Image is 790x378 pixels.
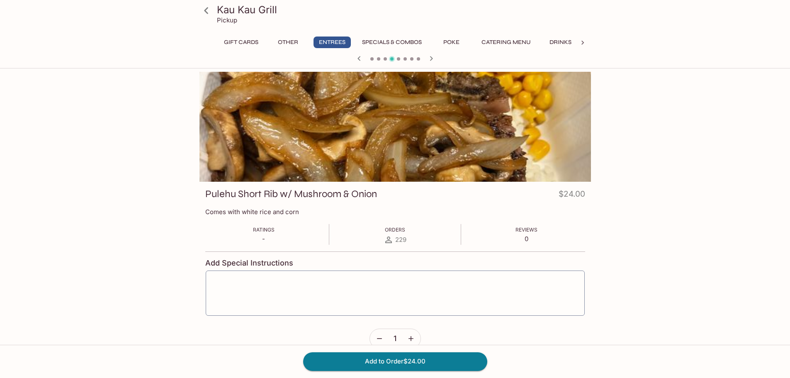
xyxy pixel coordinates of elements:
h3: Kau Kau Grill [217,3,588,16]
span: Orders [385,227,405,233]
span: 229 [395,236,406,244]
button: Add to Order$24.00 [303,352,487,371]
button: Other [270,37,307,48]
span: 1 [394,334,396,343]
button: Specials & Combos [357,37,426,48]
div: Pulehu Short Rib w/ Mushroom & Onion [199,72,591,182]
span: Ratings [253,227,275,233]
button: Poke [433,37,470,48]
h4: $24.00 [559,188,585,204]
p: Comes with white rice and corn [205,208,585,216]
p: Pickup [217,16,237,24]
h4: Add Special Instructions [205,259,585,268]
span: Reviews [515,227,537,233]
p: - [253,235,275,243]
h3: Pulehu Short Rib w/ Mushroom & Onion [205,188,377,200]
button: Gift Cards [219,37,263,48]
button: Drinks [542,37,579,48]
p: 0 [515,235,537,243]
button: Catering Menu [477,37,535,48]
button: Entrees [314,37,351,48]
